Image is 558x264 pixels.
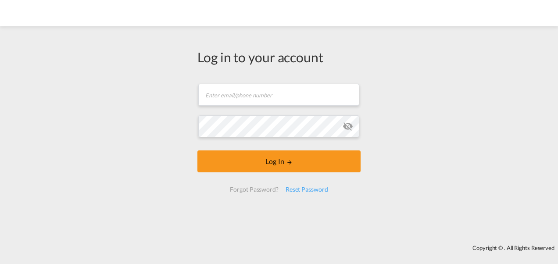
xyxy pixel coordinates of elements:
[343,121,353,132] md-icon: icon-eye-off
[198,84,359,106] input: Enter email/phone number
[226,182,282,197] div: Forgot Password?
[197,48,361,66] div: Log in to your account
[282,182,332,197] div: Reset Password
[197,150,361,172] button: LOGIN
